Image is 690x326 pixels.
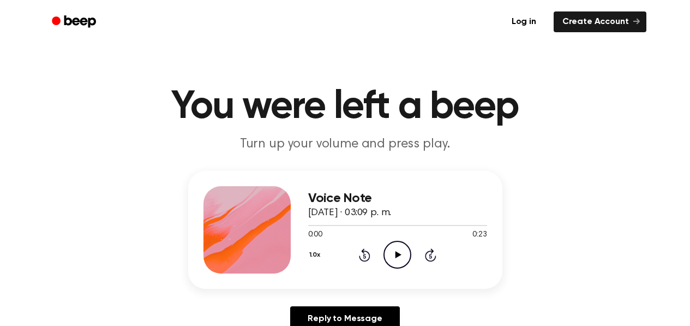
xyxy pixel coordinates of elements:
p: Turn up your volume and press play. [136,135,555,153]
button: 1.0x [308,246,325,264]
a: Create Account [554,11,646,32]
a: Log in [501,9,547,34]
span: [DATE] · 03:09 p. m. [308,208,392,218]
h1: You were left a beep [66,87,625,127]
span: 0:23 [472,229,487,241]
a: Beep [44,11,106,33]
span: 0:00 [308,229,322,241]
h3: Voice Note [308,191,487,206]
